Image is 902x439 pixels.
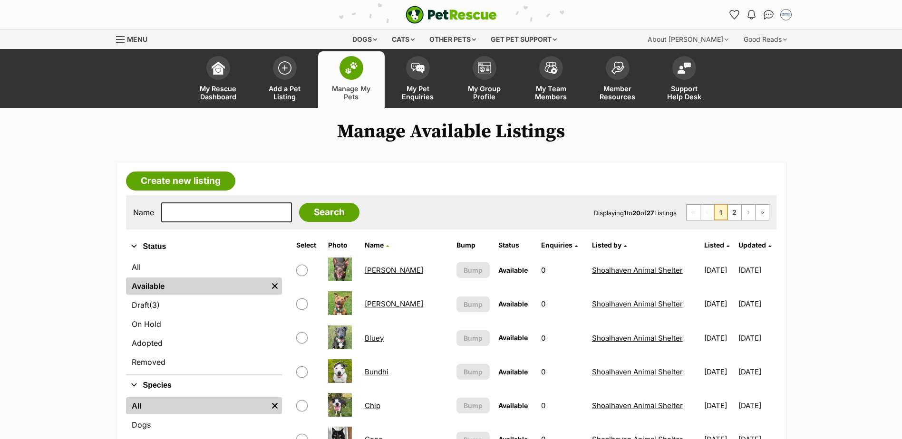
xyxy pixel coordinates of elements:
[484,30,563,49] div: Get pet support
[478,62,491,74] img: group-profile-icon-3fa3cf56718a62981997c0bc7e787c4b2cf8bcc04b72c1350f741eb67cf2f40e.svg
[268,277,282,295] a: Remove filter
[700,205,714,220] span: Previous page
[456,262,490,278] button: Bump
[592,334,683,343] a: Shoalhaven Animal Shelter
[365,299,423,308] a: [PERSON_NAME]
[397,85,439,101] span: My Pet Enquiries
[423,30,483,49] div: Other pets
[737,30,794,49] div: Good Reads
[464,333,483,343] span: Bump
[324,238,360,253] th: Photo
[126,277,268,295] a: Available
[126,315,282,333] a: On Hold
[498,300,528,308] span: Available
[133,208,154,217] label: Name
[728,205,741,220] a: Page 2
[126,172,235,191] a: Create new listing
[641,30,735,49] div: About [PERSON_NAME]
[365,241,384,249] span: Name
[126,257,282,374] div: Status
[686,204,769,220] nav: Pagination
[704,241,729,249] a: Listed
[596,85,639,101] span: Member Resources
[126,258,282,276] a: All
[584,51,651,108] a: Member Resources
[406,6,497,24] a: PetRescue
[464,299,483,309] span: Bump
[518,51,584,108] a: My Team Members
[345,62,358,74] img: manage-my-pets-icon-02211641906a0b7f246fdf0571729dbe1e7629f14944591b6c1af311fb30b64b.svg
[537,287,587,320] td: 0
[761,7,776,22] a: Conversations
[700,389,737,422] td: [DATE]
[126,240,282,253] button: Status
[738,355,776,388] td: [DATE]
[456,296,490,312] button: Bump
[592,401,683,410] a: Shoalhaven Animal Shelter
[463,85,506,101] span: My Group Profile
[744,7,759,22] button: Notifications
[541,241,578,249] a: Enquiries
[738,322,776,354] td: [DATE]
[299,203,359,222] input: Search
[126,379,282,391] button: Species
[738,389,776,422] td: [DATE]
[700,322,737,354] td: [DATE]
[126,416,282,433] a: Dogs
[252,51,318,108] a: Add a Pet Listing
[624,209,627,217] strong: 1
[365,266,423,275] a: [PERSON_NAME]
[149,299,160,311] span: (3)
[464,265,483,275] span: Bump
[498,368,528,376] span: Available
[464,401,483,410] span: Bump
[498,401,528,410] span: Available
[365,241,389,249] a: Name
[318,51,385,108] a: Manage My Pets
[700,287,737,320] td: [DATE]
[714,205,727,220] span: Page 1
[778,7,794,22] button: My account
[498,334,528,342] span: Available
[700,254,737,286] td: [DATE]
[464,367,483,377] span: Bump
[456,364,490,380] button: Bump
[738,241,771,249] a: Updated
[687,205,700,220] span: First page
[747,10,755,19] img: notifications-46538b983faf8c2785f20acdc204bb7945ddae34d4c08c2a6579f10ce5e182be.svg
[537,355,587,388] td: 0
[700,355,737,388] td: [DATE]
[292,238,324,253] th: Select
[197,85,240,101] span: My Rescue Dashboard
[678,62,691,74] img: help-desk-icon-fdf02630f3aa405de69fd3d07c3f3aa587a6932b1a1747fa1d2bba05be0121f9.svg
[365,334,384,343] a: Bluey
[185,51,252,108] a: My Rescue Dashboard
[651,51,718,108] a: Support Help Desk
[727,7,794,22] ul: Account quick links
[742,205,755,220] a: Next page
[411,63,425,73] img: pet-enquiries-icon-7e3ad2cf08bfb03b45e93fb7055b45f3efa6380592205ae92323e6603595dc1f.svg
[456,330,490,346] button: Bump
[530,85,572,101] span: My Team Members
[537,254,587,286] td: 0
[116,30,154,47] a: Menu
[498,266,528,274] span: Available
[632,209,640,217] strong: 20
[592,367,683,376] a: Shoalhaven Animal Shelter
[385,51,451,108] a: My Pet Enquiries
[781,10,791,19] img: Jodie Parnell profile pic
[764,10,774,19] img: chat-41dd97257d64d25036548639549fe6c8038ab92f7586957e7f3b1b290dea8141.svg
[495,238,536,253] th: Status
[451,51,518,108] a: My Group Profile
[406,6,497,24] img: logo-e224e6f780fb5917bec1dbf3a21bbac754714ae5b6737aabdf751b685950b380.svg
[453,238,494,253] th: Bump
[263,85,306,101] span: Add a Pet Listing
[738,287,776,320] td: [DATE]
[592,299,683,308] a: Shoalhaven Animal Shelter
[126,334,282,352] a: Adopted
[727,7,742,22] a: Favourites
[541,241,572,249] span: translation missing: en.admin.listings.index.attributes.enquiries
[126,397,268,414] a: All
[592,266,683,275] a: Shoalhaven Animal Shelter
[330,85,373,101] span: Manage My Pets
